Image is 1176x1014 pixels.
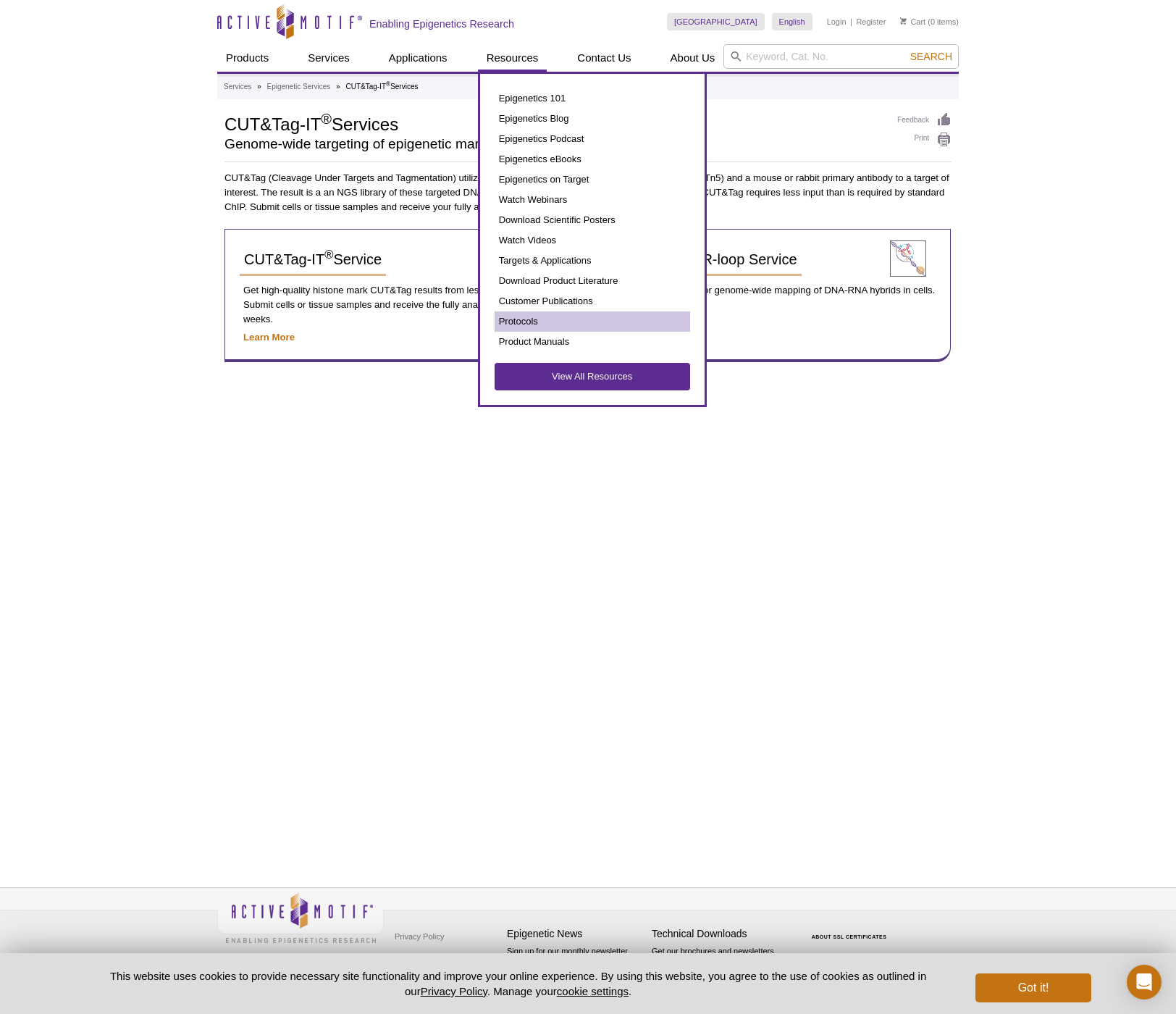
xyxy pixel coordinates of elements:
[772,13,812,30] a: English
[495,169,690,190] a: Epigenetics on Target
[890,240,926,277] img: CUT&Tag-IT® Service
[856,17,886,27] a: Register
[495,88,690,109] a: Epigenetics 101
[568,44,639,72] a: Contact Us
[652,945,789,982] p: Get our brochures and newsletters, or request them by mail.
[667,13,765,30] a: [GEOGRAPHIC_DATA]
[495,311,690,332] a: Protocols
[299,44,358,72] a: Services
[495,230,690,251] a: Watch Videos
[421,985,487,997] a: Privacy Policy
[900,17,907,25] img: Your Cart
[495,291,690,311] a: Customer Publications
[910,51,952,62] span: Search
[217,888,384,947] img: Active Motif,
[266,80,330,93] a: Epigenetic Services
[478,44,547,72] a: Resources
[495,210,690,230] a: Download Scientific Posters
[495,190,690,210] a: Watch Webinars
[386,80,390,88] sup: ®
[495,109,690,129] a: Epigenetics Blog
[812,934,887,939] a: ABOUT SSL CERTIFICATES
[85,968,952,999] p: This website uses cookies to provide necessary site functionality and improve your online experie...
[240,244,386,276] a: CUT&Tag-IT®Service
[336,83,340,91] li: »
[345,83,418,91] li: CUT&Tag-IT Services
[224,171,952,214] p: CUT&Tag (Cleavage Under Targets and Tagmentation) utilizes an adapter loaded protein A (pA) Tn5 c...
[723,44,959,69] input: Keyword, Cat. No.
[224,138,883,151] h2: Genome-wide targeting of epigenetic marks using pA-Tn5
[662,44,724,72] a: About Us
[797,913,905,945] table: Click to Verify - This site chose Symantec SSL for secure e-commerce and confidential communicati...
[613,251,797,267] span: CUT&Tag-IT R-loop Service
[243,332,295,343] a: Learn More
[495,332,690,352] a: Product Manuals
[244,251,382,267] span: CUT&Tag-IT Service
[495,363,690,390] a: View All Resources
[608,283,936,298] p: End-to-End services for genome-wide mapping of DNA-RNA hybrids in cells.
[224,80,251,93] a: Services
[217,44,277,72] a: Products
[257,83,261,91] li: »
[652,928,789,940] h4: Technical Downloads
[324,248,333,262] sup: ®
[507,945,644,994] p: Sign up for our monthly newsletter highlighting recent publications in the field of epigenetics.
[369,17,514,30] h2: Enabling Epigenetics Research
[850,13,852,30] li: |
[495,149,690,169] a: Epigenetics eBooks
[321,111,332,127] sup: ®
[495,129,690,149] a: Epigenetics Podcast
[897,112,952,128] a: Feedback
[391,947,467,969] a: Terms & Conditions
[391,926,448,947] a: Privacy Policy
[900,17,925,27] a: Cart
[495,251,690,271] a: Targets & Applications
[495,271,690,291] a: Download Product Literature
[906,50,957,63] button: Search
[900,13,959,30] li: (0 items)
[1127,965,1162,1000] div: Open Intercom Messenger
[557,985,629,997] button: cookie settings
[380,44,456,72] a: Applications
[224,112,883,134] h1: CUT&Tag-IT Services
[507,928,644,940] h4: Epigenetic News
[975,973,1091,1002] button: Got it!
[240,283,567,327] p: Get high-quality histone mark CUT&Tag results from less starting material. Submit cells or tissue...
[897,132,952,148] a: Print
[827,17,847,27] a: Login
